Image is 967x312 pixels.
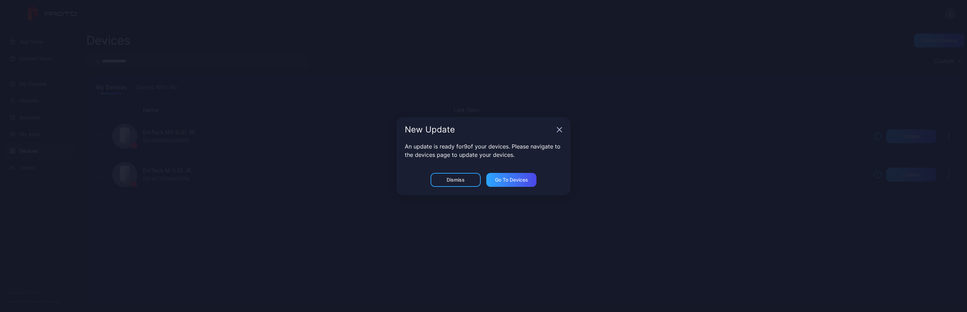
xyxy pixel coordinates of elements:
[405,125,554,134] div: New Update
[495,177,528,183] div: Go to devices
[486,173,536,187] button: Go to devices
[447,177,465,183] div: Dismiss
[431,173,481,187] button: Dismiss
[405,142,562,159] p: An update is ready for 9 of your devices. Please navigate to the devices page to update your devi...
